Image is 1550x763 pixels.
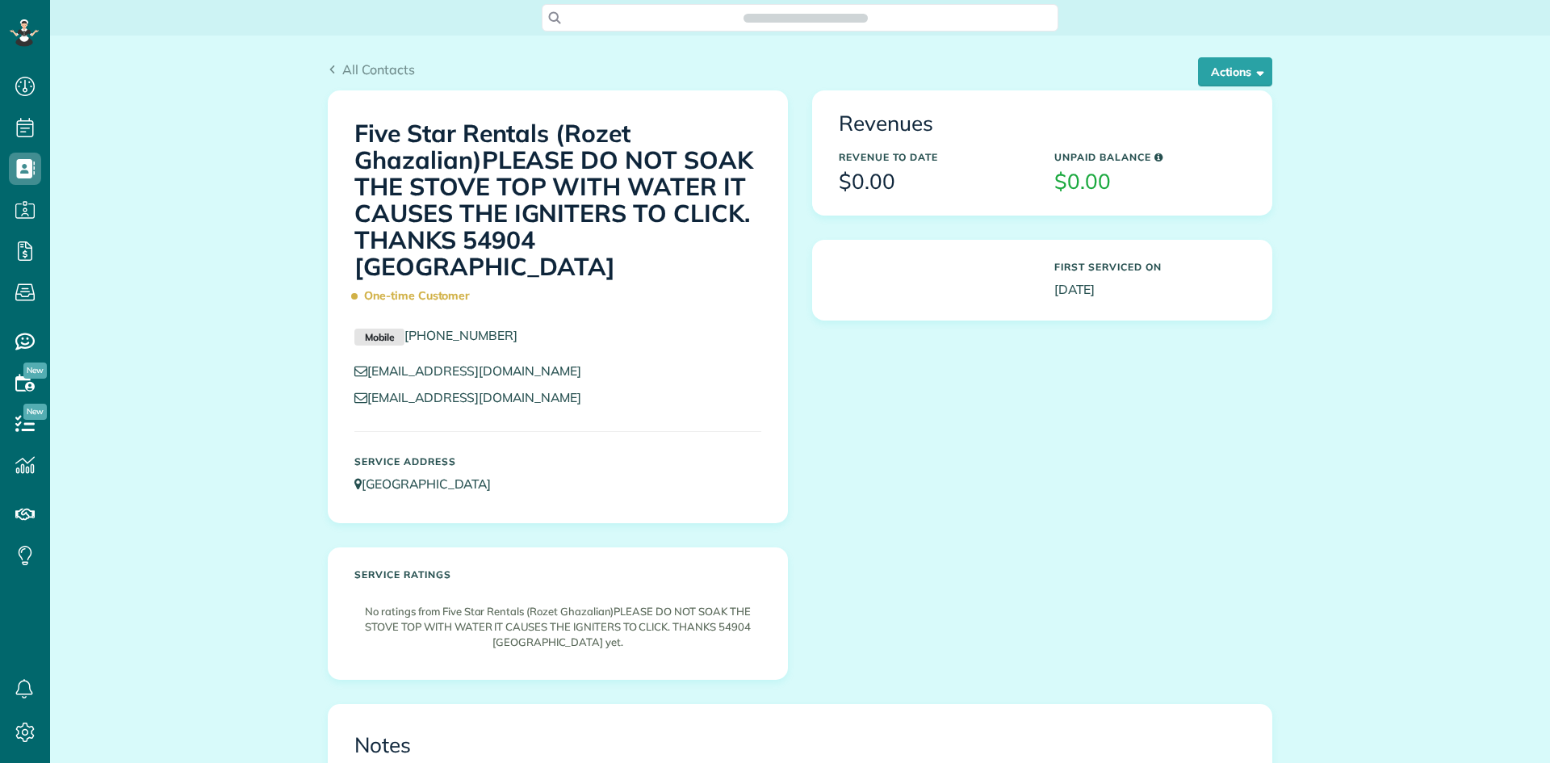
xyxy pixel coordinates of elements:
[23,363,47,379] span: New
[354,282,477,310] span: One-time Customer
[328,60,415,79] a: All Contacts
[342,61,415,78] span: All Contacts
[1054,170,1246,194] h3: $0.00
[354,734,1246,757] h3: Notes
[839,170,1030,194] h3: $0.00
[23,404,47,420] span: New
[1054,262,1246,272] h5: First Serviced On
[354,120,761,310] h1: Five Star Rentals (Rozet Ghazalian)PLEASE DO NOT SOAK THE STOVE TOP WITH WATER IT CAUSES THE IGNI...
[362,604,753,650] p: No ratings from Five Star Rentals (Rozet Ghazalian)PLEASE DO NOT SOAK THE STOVE TOP WITH WATER IT...
[839,112,1246,136] h3: Revenues
[1054,152,1246,162] h5: Unpaid Balance
[354,569,761,580] h5: Service ratings
[354,327,517,343] a: Mobile[PHONE_NUMBER]
[354,389,597,405] a: [EMAIL_ADDRESS][DOMAIN_NAME]
[354,329,404,346] small: Mobile
[354,363,597,379] a: [EMAIL_ADDRESS][DOMAIN_NAME]
[354,476,506,492] a: [GEOGRAPHIC_DATA]
[760,10,851,26] span: Search ZenMaid…
[354,456,761,467] h5: Service Address
[1054,280,1246,299] p: [DATE]
[839,152,1030,162] h5: Revenue to Date
[1198,57,1272,86] button: Actions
